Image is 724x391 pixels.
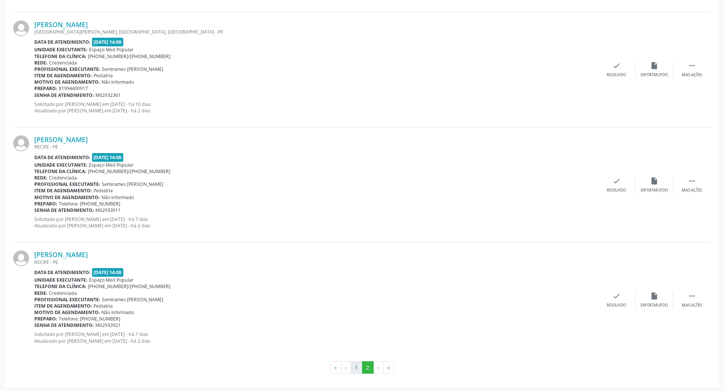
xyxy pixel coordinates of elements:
[92,153,124,162] span: [DATE] 14:00
[92,38,124,46] span: [DATE] 14:00
[688,292,696,300] i: 
[641,303,668,308] div: Exportar (PDF)
[34,46,87,53] b: Unidade executante:
[34,101,598,114] p: Solicitado por [PERSON_NAME] em [DATE] - há 10 dias Atualizado por [PERSON_NAME] em [DATE] - há 2...
[682,188,702,193] div: Mais ações
[34,175,48,181] b: Rede:
[34,277,87,283] b: Unidade executante:
[34,259,598,265] div: RECIFE - PE
[95,92,121,98] span: M02932361
[650,292,658,300] i: insert_drive_file
[607,303,626,308] div: Resolvido
[607,188,626,193] div: Resolvido
[34,79,100,85] b: Motivo de agendamento:
[49,290,77,296] span: Credenciada
[89,162,133,168] span: Espaço Med Popular
[34,201,57,207] b: Preparo:
[34,316,57,322] b: Preparo:
[34,154,90,161] b: Data de atendimento:
[330,361,341,374] button: Go to first page
[362,361,374,374] button: Go to page 2
[34,194,100,201] b: Motivo de agendamento:
[341,361,351,374] button: Go to previous page
[49,60,77,66] span: Credenciada
[688,61,696,70] i: 
[34,216,598,229] p: Solicitado por [PERSON_NAME] em [DATE] - há 7 dias Atualizado por [PERSON_NAME] em [DATE] - há 2 ...
[13,250,29,266] img: img
[34,250,88,259] a: [PERSON_NAME]
[34,53,86,60] b: Telefone da clínica:
[89,277,133,283] span: Espaço Med Popular
[34,309,100,316] b: Motivo de agendamento:
[34,72,92,79] b: Item de agendamento:
[59,316,120,322] span: Telefone: [PHONE_NUMBER]
[34,207,94,213] b: Senha de atendimento:
[650,61,658,70] i: insert_drive_file
[34,303,92,309] b: Item de agendamento:
[101,309,134,316] span: Não informado
[13,361,711,374] ul: Pagination
[34,85,57,92] b: Preparo:
[607,72,626,78] div: Resolvido
[95,322,121,328] span: M02933921
[612,61,621,70] i: check
[34,283,86,290] b: Telefone da clínica:
[34,296,100,303] b: Profissional executante:
[49,175,77,181] span: Credenciada
[34,39,90,45] b: Data de atendimento:
[34,20,88,29] a: [PERSON_NAME]
[641,188,668,193] div: Exportar (PDF)
[34,181,100,187] b: Profissional executante:
[34,162,87,168] b: Unidade executante:
[351,361,362,374] button: Go to page 1
[688,177,696,185] i: 
[92,268,124,277] span: [DATE] 14:00
[612,177,621,185] i: check
[34,187,92,194] b: Item de agendamento:
[34,135,88,144] a: [PERSON_NAME]
[34,331,598,344] p: Solicitado por [PERSON_NAME] em [DATE] - há 7 dias Atualizado por [PERSON_NAME] em [DATE] - há 2 ...
[34,92,94,98] b: Senha de atendimento:
[94,303,113,309] span: Pediatria
[34,290,48,296] b: Rede:
[682,72,702,78] div: Mais ações
[34,322,94,328] b: Senha de atendimento:
[34,168,86,175] b: Telefone da clínica:
[95,207,121,213] span: M02933911
[88,168,170,175] span: [PHONE_NUMBER]/[PHONE_NUMBER]
[34,66,100,72] b: Profissional executante:
[101,194,134,201] span: Não informado
[34,60,48,66] b: Rede:
[94,72,113,79] span: Pediatria
[102,296,163,303] span: Semirames [PERSON_NAME]
[13,20,29,36] img: img
[34,269,90,276] b: Data de atendimento:
[88,53,170,60] span: [PHONE_NUMBER]/[PHONE_NUMBER]
[94,187,113,194] span: Pediatria
[13,135,29,151] img: img
[88,283,170,290] span: [PHONE_NUMBER]/[PHONE_NUMBER]
[34,29,598,35] div: [GEOGRAPHIC_DATA][PERSON_NAME], [GEOGRAPHIC_DATA], [GEOGRAPHIC_DATA] - PE
[101,79,134,85] span: Não informado
[34,144,598,150] div: RECIFE - PE
[650,177,658,185] i: insert_drive_file
[641,72,668,78] div: Exportar (PDF)
[102,66,163,72] span: Semirames [PERSON_NAME]
[89,46,133,53] span: Espaço Med Popular
[59,201,120,207] span: Telefone: [PHONE_NUMBER]
[59,85,88,92] span: 81994400917
[612,292,621,300] i: check
[682,303,702,308] div: Mais ações
[102,181,163,187] span: Semirames [PERSON_NAME]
